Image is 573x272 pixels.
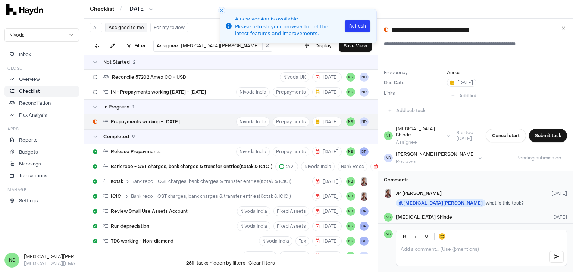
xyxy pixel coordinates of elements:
[450,80,473,86] span: [DATE]
[273,147,309,156] button: Prepayments
[103,134,129,140] span: Completed
[273,117,309,127] button: Prepayments
[316,223,338,229] span: [DATE]
[447,70,462,76] button: Annual
[410,231,421,242] button: Italic (Ctrl+I)
[118,5,123,13] span: /
[346,147,355,156] button: NS
[7,66,22,71] h3: Close
[19,161,41,167] p: Mappings
[248,260,275,266] button: Clear filters
[273,206,309,216] button: Fixed Assets
[103,59,130,65] span: Not Started
[7,126,19,132] h3: Apps
[111,149,161,155] span: Release Prepayments
[384,70,444,76] label: Frequency
[346,117,355,126] button: NS
[273,87,309,97] button: Prepayments
[360,207,369,216] span: DP
[6,4,43,15] img: svg+xml,%3c
[437,231,447,242] button: 😊
[237,206,270,216] button: Nivoda India
[301,162,335,171] button: Nivoda India
[133,59,135,65] span: 2
[312,192,342,201] button: [DATE]
[132,104,134,110] span: 1
[316,178,338,184] span: [DATE]
[235,15,342,23] div: A new version is available
[236,147,270,156] button: Nivoda India
[243,251,276,261] button: Nivoda India
[360,252,369,260] button: ND
[346,192,355,201] button: NS
[396,190,442,196] span: JP [PERSON_NAME]
[312,177,342,186] button: [DATE]
[111,253,170,259] span: Credit Card Reconciliation
[131,193,291,199] span: Bank reco - GST charges, bank charges & transfer entries(Kotak & ICICI)
[111,193,123,199] span: ICICI
[346,73,355,82] button: NS
[422,231,432,242] button: Underline (Ctrl+U)
[384,213,393,222] span: NS
[127,6,146,13] span: [DATE]
[132,134,135,140] span: 9
[316,89,338,95] span: [DATE]
[384,189,393,198] img: JP Smit
[111,164,272,170] span: Bank reco - GST charges, bank charges & transfer entries(Kotak & ICICI)
[396,126,444,138] div: [MEDICAL_DATA] Shinde
[4,171,79,181] a: Transactions
[127,6,153,13] button: [DATE]
[131,178,291,184] span: Bank reco - GST charges, bank charges & transfer entries(Kotak & ICICI)
[316,253,338,259] span: [DATE]
[111,223,149,229] span: Run depreciation
[218,7,225,14] button: Close toast
[346,207,355,216] button: NS
[384,154,393,162] span: ND
[384,126,450,145] button: NS[MEDICAL_DATA] ShindeAssignee
[360,117,369,126] button: ND
[111,178,123,184] span: Kotak
[7,187,26,193] h3: Manage
[346,88,355,97] button: NS
[312,72,342,82] button: [DATE]
[103,104,129,110] span: In Progress
[316,238,338,244] span: [DATE]
[316,74,338,80] span: [DATE]
[105,23,147,32] button: Assigned to me
[312,251,342,261] button: [DATE]
[300,40,336,52] button: Display
[19,100,51,107] p: Reconciliation
[312,206,342,216] button: [DATE]
[346,252,355,260] span: NS
[346,237,355,246] button: NS
[360,222,369,231] button: DP
[90,6,153,13] nav: breadcrumb
[312,117,342,127] button: [DATE]
[510,155,567,161] span: Pending submission
[360,88,369,97] button: ND
[24,260,79,267] p: [MEDICAL_DATA][EMAIL_ADDRESS][DOMAIN_NAME]
[396,159,475,165] div: Reviewer
[360,192,369,201] img: JP Smit
[438,232,446,241] span: 😊
[312,236,342,246] button: [DATE]
[360,147,369,156] button: DP
[237,221,270,231] button: Nivoda India
[122,40,150,52] button: Filter
[111,89,206,95] span: IN - Prepayments working [DATE] - [DATE]
[157,43,178,49] span: Assignee
[4,196,79,206] a: Settings
[396,214,452,220] span: [MEDICAL_DATA] Shinde
[486,129,526,142] button: Cancel start
[259,236,292,246] button: Nivoda India
[396,151,475,157] div: [PERSON_NAME] [PERSON_NAME]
